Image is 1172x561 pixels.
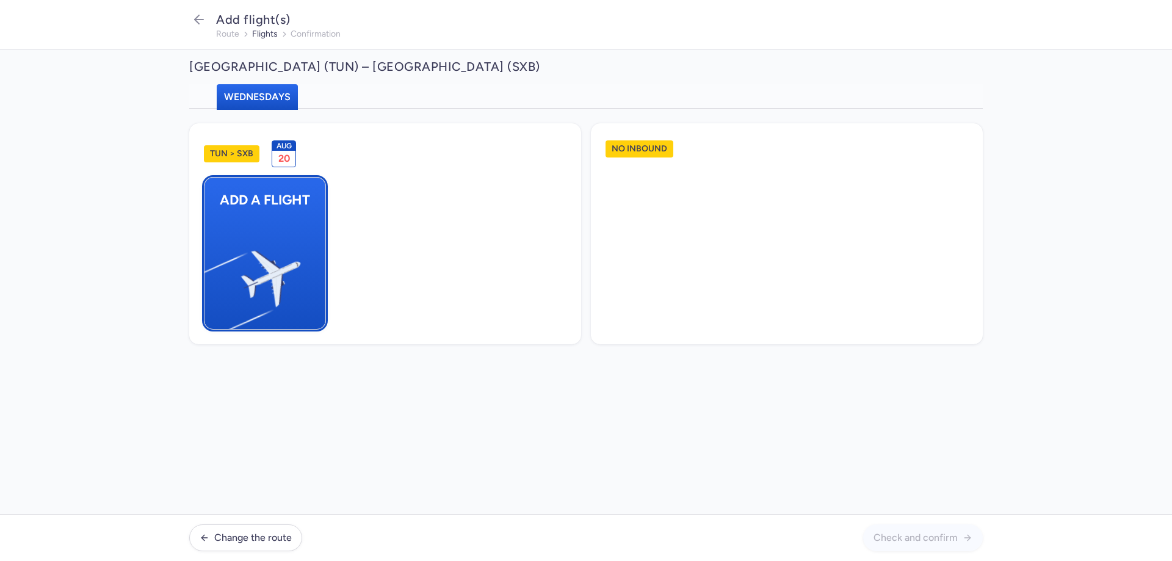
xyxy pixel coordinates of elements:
span: Wednesdays [224,91,291,103]
h1: TUN > SXB [204,145,259,162]
button: route [216,29,239,39]
button: Add a flightPlane Illustration [204,177,326,330]
button: flights [252,29,278,39]
span: 20 [278,153,290,164]
button: confirmation [291,29,341,39]
button: Change the route [189,524,302,551]
img: Plane Illustration [107,179,314,368]
h2: [GEOGRAPHIC_DATA] (TUN) – [GEOGRAPHIC_DATA] (SXB) [189,49,983,84]
span: Add flight(s) [216,12,291,27]
span: Add a flight [204,178,325,222]
span: Check and confirm [874,532,958,543]
span: Aug [277,142,292,150]
h1: No inbound [606,140,673,157]
span: Change the route [214,532,292,543]
button: Check and confirm [863,524,983,551]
